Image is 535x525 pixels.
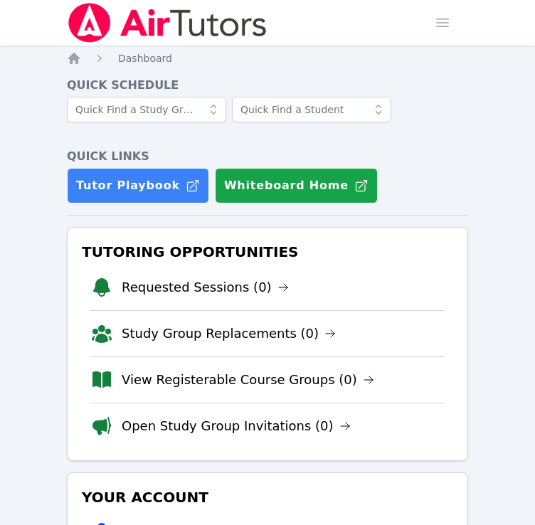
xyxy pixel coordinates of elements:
[122,416,351,436] a: Open Study Group Invitations (0)
[79,484,456,510] h3: Your Account
[67,77,468,94] h4: Quick Schedule
[67,51,468,65] nav: Breadcrumb
[67,97,226,122] input: Quick Find a Study Group
[79,239,456,265] h3: Tutoring Opportunities
[67,3,268,43] img: Air Tutors
[122,324,336,344] a: Study Group Replacements (0)
[232,97,391,122] input: Quick Find a Student
[122,370,374,390] a: View Registerable Course Groups (0)
[118,53,172,64] span: Dashboard
[215,168,378,203] button: Whiteboard Home
[118,51,172,65] a: Dashboard
[122,277,289,297] a: Requested Sessions (0)
[67,148,468,165] h4: Quick Links
[67,168,209,203] a: Tutor Playbook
